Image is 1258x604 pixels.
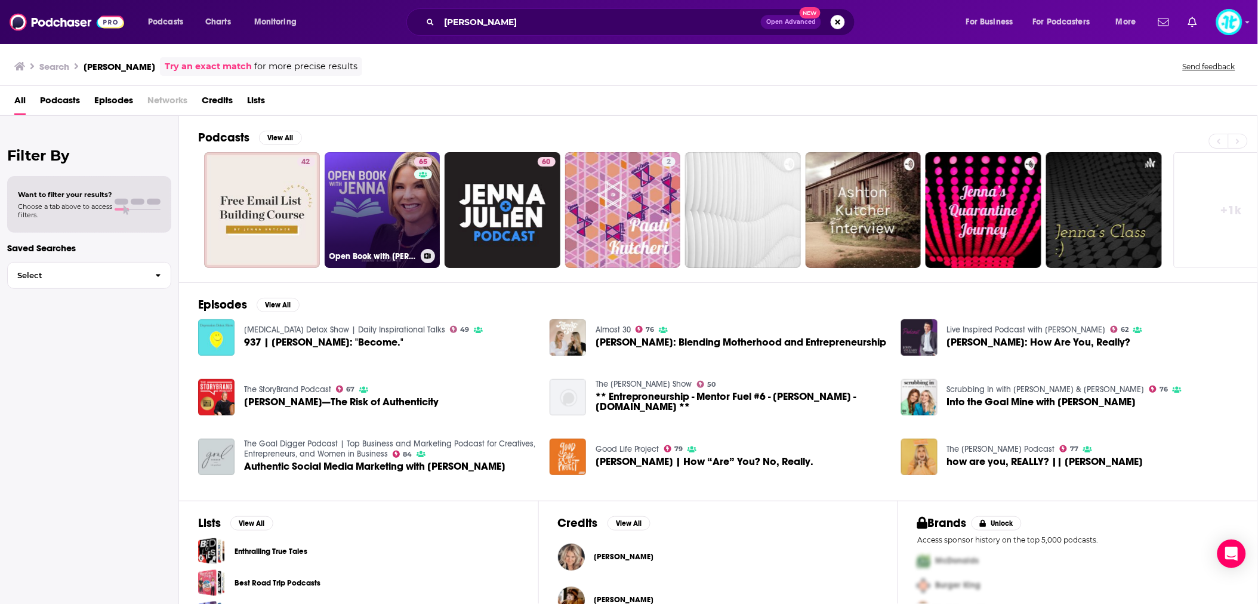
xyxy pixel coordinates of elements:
a: 937 | Jenna Kutcher: "Become." [198,319,235,356]
a: Jenna Kutcher: How Are You, Really? [947,337,1131,347]
span: [PERSON_NAME]: Blending Motherhood and Entrepreneurship [596,337,887,347]
span: For Podcasters [1033,14,1090,30]
span: 79 [674,446,683,452]
a: Into the Goal Mine with Jenna Kutcher [901,379,938,415]
span: 60 [542,156,551,168]
a: 60 [538,157,556,167]
span: 76 [646,327,654,332]
a: 50 [697,381,716,388]
h2: Credits [558,516,598,531]
img: Second Pro Logo [912,574,935,598]
img: Jenna Kutcher—The Risk of Authenticity [198,379,235,415]
input: Search podcasts, credits, & more... [439,13,761,32]
span: [PERSON_NAME] [594,552,654,562]
a: Live Inspired Podcast with John O'Leary [947,325,1106,335]
img: First Pro Logo [912,549,935,574]
a: 76 [1149,386,1168,393]
h2: Filter By [7,147,171,164]
a: Best Road Trip Podcasts [198,569,225,596]
a: 49 [450,326,470,333]
span: 937 | [PERSON_NAME]: "Become." [244,337,403,347]
a: The Trent Shelton Podcast [947,444,1055,454]
span: Choose a tab above to access filters. [18,202,112,219]
span: Monitoring [254,14,297,30]
a: 937 | Jenna Kutcher: "Become." [244,337,403,347]
a: Lists [247,91,265,115]
a: ** Entreproneurship - Mentor Fuel #6 - Jenna Kutcher - jennakutcher.com ** [550,379,586,415]
span: Authentic Social Media Marketing with [PERSON_NAME] [244,461,505,472]
span: [PERSON_NAME]: How Are You, Really? [947,337,1131,347]
button: Select [7,262,171,289]
span: 42 [302,156,310,168]
a: 2 [662,157,676,167]
span: 62 [1121,327,1128,332]
a: 42 [204,152,320,268]
span: 67 [346,387,354,392]
a: Scrubbing In with Becca Tilley & Tanya Rad [947,384,1145,395]
button: Open AdvancedNew [761,15,821,29]
button: Show profile menu [1216,9,1242,35]
a: The StoryBrand Podcast [244,384,331,395]
button: open menu [1108,13,1151,32]
p: Saved Searches [7,242,171,254]
span: 2 [667,156,671,168]
a: PodcastsView All [198,130,302,145]
a: Podcasts [40,91,80,115]
a: Best Road Trip Podcasts [235,577,320,590]
a: 77 [1060,445,1079,452]
a: 65 [414,157,432,167]
button: open menu [140,13,199,32]
a: 79 [664,445,683,452]
a: 65Open Book with [PERSON_NAME] [325,152,440,268]
span: Logged in as ImpactTheory [1216,9,1242,35]
a: Into the Goal Mine with Jenna Kutcher [947,397,1136,407]
img: Jenna Kutcher [558,544,585,571]
a: Charts [198,13,238,32]
a: The Trevor Chapman Show [596,379,692,389]
button: View All [259,131,302,145]
span: Charts [205,14,231,30]
a: The Goal Digger Podcast | Top Business and Marketing Podcast for Creatives, Entrepreneurs, and Wo... [244,439,535,459]
a: 60 [445,152,560,268]
a: Jenna Kutcher: Blending Motherhood and Entrepreneurship [550,319,586,356]
button: View All [608,516,650,531]
a: CreditsView All [558,516,650,531]
img: Podchaser - Follow, Share and Rate Podcasts [10,11,124,33]
a: Authentic Social Media Marketing with Jenna Kutcher [244,461,505,472]
a: Credits [202,91,233,115]
h2: Brands [917,516,967,531]
a: Jenna Kutcher | How “Are” You? No, Really. [596,457,814,467]
a: Try an exact match [165,60,252,73]
a: Jenna Kutcher—The Risk of Authenticity [244,397,439,407]
a: Episodes [94,91,133,115]
button: Send feedback [1179,61,1239,72]
a: Show notifications dropdown [1154,12,1174,32]
span: McDonalds [935,556,979,566]
span: 65 [419,156,427,168]
span: ** Entreproneurship - Mentor Fuel #6 - [PERSON_NAME] - [DOMAIN_NAME] ** [596,392,887,412]
a: Jenna Kutcher: Blending Motherhood and Entrepreneurship [596,337,887,347]
span: 76 [1160,387,1168,392]
span: for more precise results [254,60,357,73]
div: Open Intercom Messenger [1217,540,1246,568]
img: Jenna Kutcher: How Are You, Really? [901,319,938,356]
a: 62 [1111,326,1129,333]
a: Show notifications dropdown [1183,12,1202,32]
span: More [1116,14,1136,30]
button: open menu [1025,13,1108,32]
a: Almost 30 [596,325,631,335]
a: 76 [636,326,655,333]
a: 2 [565,152,681,268]
h3: Open Book with [PERSON_NAME] [329,251,416,261]
h2: Podcasts [198,130,249,145]
button: Unlock [972,516,1022,531]
img: Jenna Kutcher | How “Are” You? No, Really. [550,439,586,475]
